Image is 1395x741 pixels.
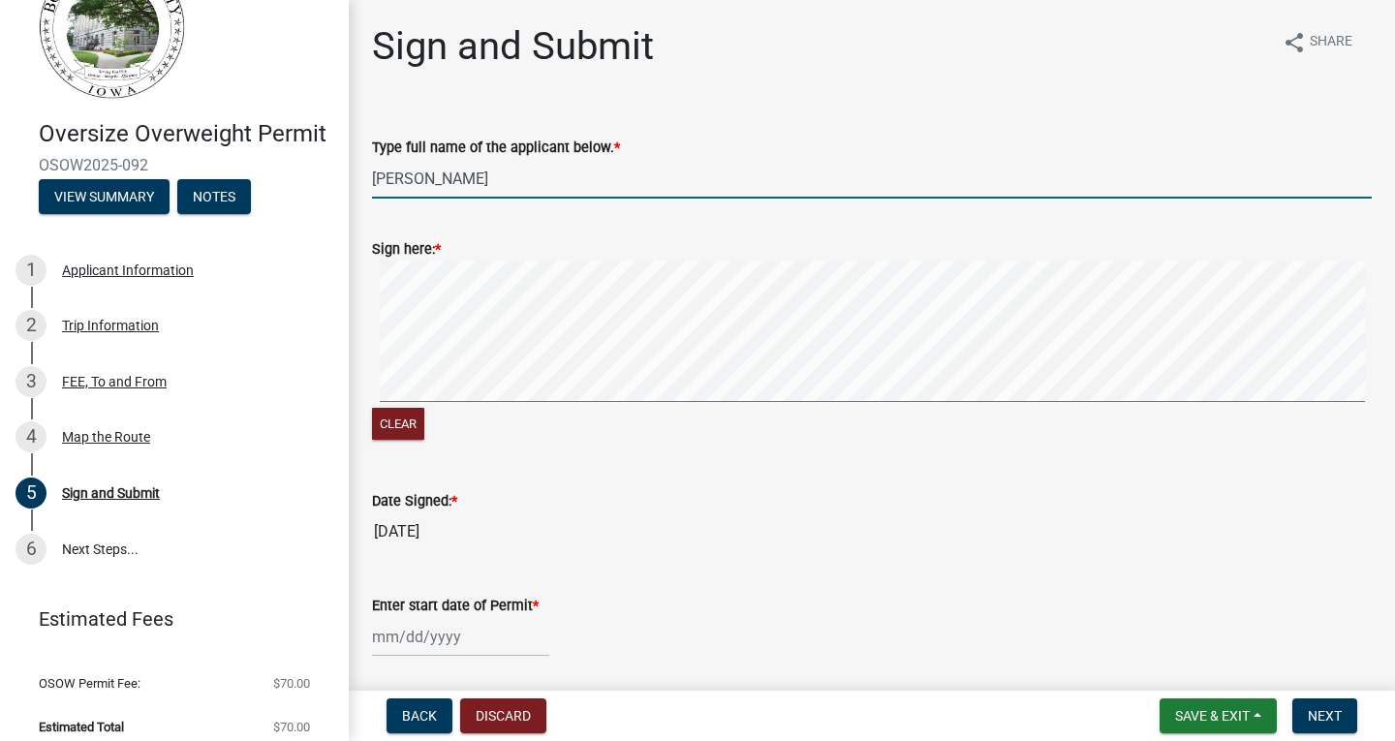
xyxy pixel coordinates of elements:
label: Date Signed: [372,495,457,509]
label: Type full name of the applicant below. [372,141,620,155]
div: 5 [15,478,46,509]
input: mm/dd/yyyy [372,617,549,657]
span: Save & Exit [1175,708,1250,724]
div: 1 [15,255,46,286]
span: OSOW2025-092 [39,156,310,174]
div: 6 [15,534,46,565]
button: shareShare [1267,23,1368,61]
label: Sign here: [372,243,441,257]
div: Applicant Information [62,263,194,277]
wm-modal-confirm: Summary [39,190,170,205]
span: OSOW Permit Fee: [39,677,140,690]
button: Save & Exit [1160,698,1277,733]
h1: Sign and Submit [372,23,654,70]
h4: Oversize Overweight Permit [39,120,333,148]
button: Notes [177,179,251,214]
span: $70.00 [273,677,310,690]
a: Estimated Fees [15,600,318,638]
span: Share [1310,31,1352,54]
label: Enter start date of Permit [372,600,539,613]
div: 2 [15,310,46,341]
span: Back [402,708,437,724]
button: Clear [372,408,424,440]
div: 3 [15,366,46,397]
button: Next [1292,698,1357,733]
i: share [1283,31,1306,54]
button: View Summary [39,179,170,214]
div: 4 [15,421,46,452]
span: Next [1308,708,1342,724]
span: $70.00 [273,721,310,733]
span: Estimated Total [39,721,124,733]
wm-modal-confirm: Notes [177,190,251,205]
div: Sign and Submit [62,486,160,500]
div: Map the Route [62,430,150,444]
button: Discard [460,698,546,733]
div: Trip Information [62,319,159,332]
div: FEE, To and From [62,375,167,388]
button: Back [387,698,452,733]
